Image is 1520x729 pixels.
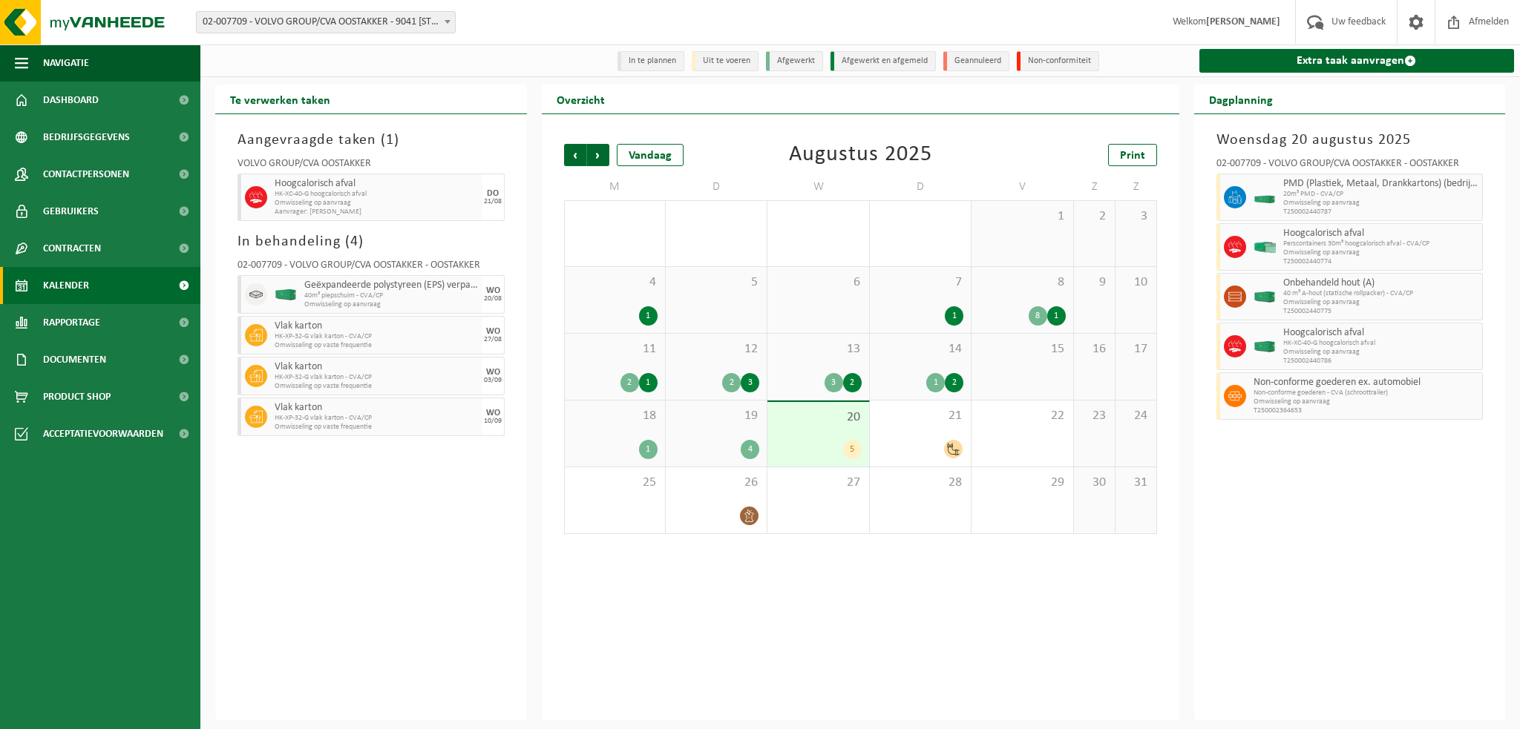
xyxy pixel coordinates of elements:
img: HK-XC-40-GN-00 [1254,291,1276,303]
td: D [666,174,767,200]
span: Geëxpandeerde polystyreen (EPS) verpakking (< 1 m² per stuk), recycleerbaar [304,280,479,291]
span: Onbehandeld hout (A) [1283,277,1479,289]
td: M [564,174,666,200]
span: Vorige [564,144,586,166]
strong: [PERSON_NAME] [1206,16,1280,27]
span: HK-XP-32-G vlak karton - CVA/CP [275,332,479,341]
span: Hoogcalorisch afval [1283,228,1479,240]
h2: Dagplanning [1194,85,1288,113]
div: 2 [620,373,639,392]
span: Non-conforme goederen ex. automobiel [1254,377,1479,389]
div: 1 [926,373,945,392]
span: Print [1120,150,1145,162]
span: T250002440786 [1283,357,1479,366]
span: 17 [1123,341,1149,357]
div: Augustus 2025 [789,144,932,166]
span: 19 [673,408,759,424]
div: VOLVO GROUP/CVA OOSTAKKER [237,159,505,174]
h3: Woensdag 20 augustus 2025 [1216,129,1484,151]
span: 22 [979,408,1065,424]
span: HK-XC-40-G hoogcalorisch afval [1283,339,1479,348]
a: Extra taak aanvragen [1199,49,1515,73]
span: Volgende [587,144,609,166]
span: Hoogcalorisch afval [1283,327,1479,339]
span: 14 [877,341,963,357]
span: Aanvrager: [PERSON_NAME] [275,208,479,217]
h3: Aangevraagde taken ( ) [237,129,505,151]
div: 1 [639,440,658,459]
span: Perscontainers 30m³ hoogcalorisch afval - CVA/CP [1283,240,1479,248]
span: 02-007709 - VOLVO GROUP/CVA OOSTAKKER - 9041 OOSTAKKER, SMALLEHEERWEG 31 [196,11,456,33]
h2: Te verwerken taken [215,85,345,113]
span: Omwisseling op aanvraag [1283,348,1479,357]
span: 13 [775,341,861,357]
span: Rapportage [43,304,100,341]
span: Omwisseling op aanvraag [304,300,479,309]
span: 10 [1123,274,1149,291]
span: Hoogcalorisch afval [275,178,479,190]
div: WO [486,286,500,295]
div: WO [486,327,500,336]
span: Omwisseling op aanvraag [275,199,479,208]
span: 28 [877,475,963,491]
span: 3 [1123,208,1149,225]
span: Contracten [43,230,101,267]
span: Omwisseling op aanvraag [1283,199,1479,208]
div: 20/08 [484,295,502,303]
span: 2 [1081,208,1107,225]
h3: In behandeling ( ) [237,231,505,253]
li: In te plannen [617,51,684,71]
div: 2 [945,373,963,392]
div: 02-007709 - VOLVO GROUP/CVA OOSTAKKER - OOSTAKKER [237,260,505,275]
span: 5 [673,274,759,291]
div: 5 [843,440,862,459]
span: 31 [1123,475,1149,491]
div: WO [486,368,500,377]
span: 12 [673,341,759,357]
li: Geannuleerd [943,51,1009,71]
div: Vandaag [617,144,684,166]
span: T250002440774 [1283,257,1479,266]
span: 18 [572,408,658,424]
span: Omwisseling op aanvraag [1283,298,1479,307]
span: 30 [1081,475,1107,491]
span: 40m³ piepschuim - CVA/CP [304,291,479,300]
div: 1 [945,306,963,326]
span: 9 [1081,274,1107,291]
span: 20 [775,409,861,426]
td: D [870,174,972,200]
span: 6 [775,274,861,291]
span: Contactpersonen [43,156,129,193]
img: HK-XC-40-GN-00 [1254,341,1276,352]
span: 8 [979,274,1065,291]
td: Z [1116,174,1157,200]
a: Print [1108,144,1157,166]
div: 1 [639,373,658,392]
div: 10/09 [484,418,502,425]
span: Omwisseling op vaste frequentie [275,341,479,350]
td: W [767,174,869,200]
span: 1 [386,133,394,148]
img: HK-XC-40-GN-00 [275,289,297,300]
span: 20m³ PMD - CVA/CP [1283,190,1479,199]
span: HK-XP-32-G vlak karton - CVA/CP [275,373,479,382]
span: 26 [673,475,759,491]
span: Vlak karton [275,402,479,414]
span: Non-conforme goederen - CVA (schroottrailer) [1254,389,1479,398]
td: Z [1074,174,1116,200]
div: 4 [741,440,759,459]
span: 4 [350,234,358,249]
span: T250002440775 [1283,307,1479,316]
li: Non-conformiteit [1017,51,1099,71]
span: Navigatie [43,44,89,82]
td: V [972,174,1073,200]
span: 23 [1081,408,1107,424]
span: T250002364653 [1254,406,1479,415]
span: Vlak karton [275,361,479,373]
span: Bedrijfsgegevens [43,119,130,156]
span: 21 [877,408,963,424]
div: 3 [741,373,759,392]
li: Uit te voeren [692,51,759,71]
div: DO [487,189,499,198]
span: Documenten [43,341,106,378]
